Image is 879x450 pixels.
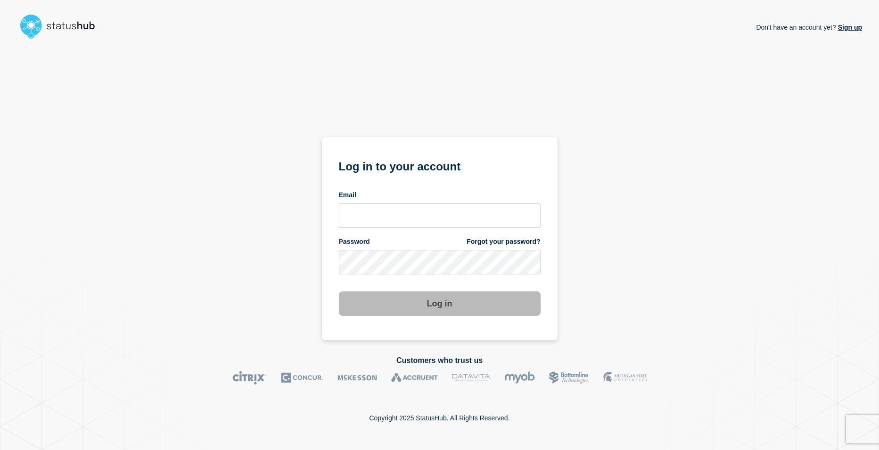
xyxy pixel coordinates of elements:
[339,250,541,274] input: password input
[339,291,541,316] button: Log in
[836,24,862,31] a: Sign up
[337,371,377,385] img: McKesson logo
[391,371,438,385] img: Accruent logo
[452,371,490,385] img: DataVita logo
[603,371,647,385] img: MSU logo
[339,191,356,200] span: Email
[339,157,541,174] h1: Log in to your account
[467,237,540,246] a: Forgot your password?
[504,371,535,385] img: myob logo
[339,203,541,228] input: email input
[756,16,862,39] p: Don't have an account yet?
[17,11,107,41] img: StatusHub logo
[232,371,267,385] img: Citrix logo
[281,371,323,385] img: Concur logo
[549,371,589,385] img: Bottomline logo
[17,356,862,365] h2: Customers who trust us
[369,414,509,422] p: Copyright 2025 StatusHub. All Rights Reserved.
[339,237,370,246] span: Password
